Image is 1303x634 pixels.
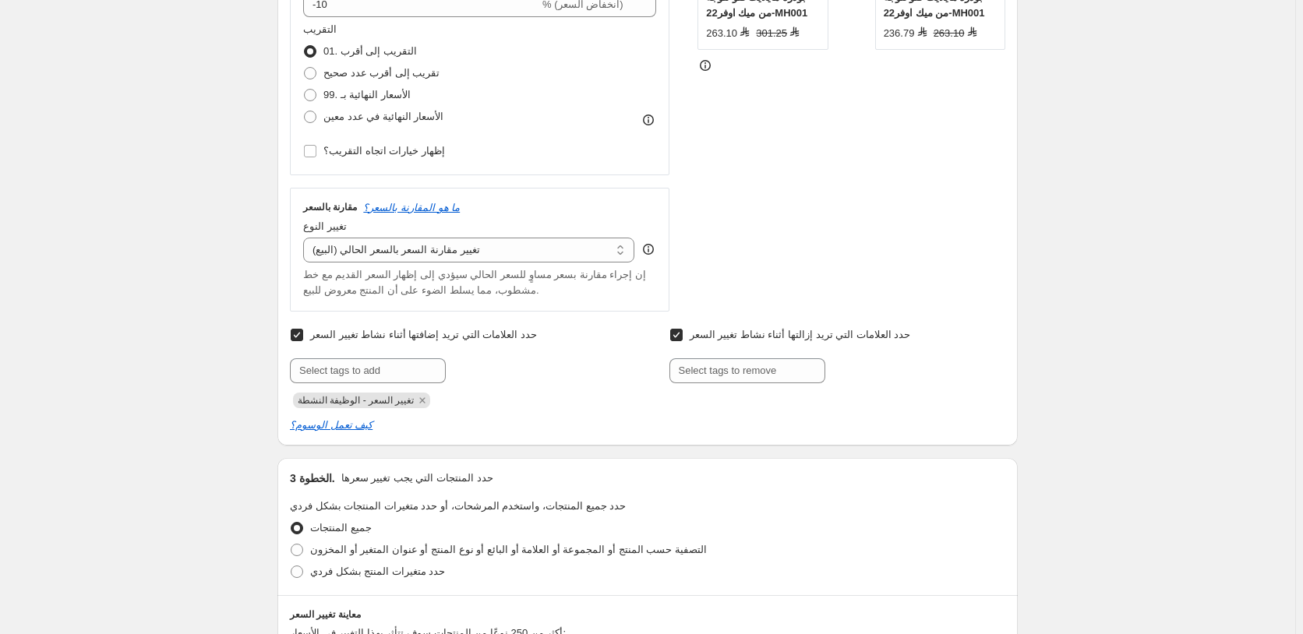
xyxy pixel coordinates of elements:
[310,544,707,555] span: التصفية حسب المنتج أو المجموعة أو العلامة أو البائع أو نوع المنتج أو عنوان المتغير أو المخزون
[290,500,626,512] span: حدد جميع المنتجات، واستخدم المرشحات، أو حدد متغيرات المنتجات بشكل فردي
[303,201,357,213] h3: مقارنة بالسعر
[363,202,460,213] button: ما هو المقارنة بالسعر؟
[303,269,646,296] span: إن إجراء مقارنة بسعر مساوٍ للسعر الحالي سيؤدي إلى إظهار السعر القديم مع خط مشطوب، مما يسلط الضوء ...
[934,26,977,41] strike: 263.10
[641,241,656,257] div: يساعد
[310,565,445,577] span: حدد متغيرات المنتج بشكل فردي
[756,26,800,41] strike: 301.25
[290,608,1005,621] h6: معاينة تغيير السعر
[303,23,337,35] span: التقريب
[341,470,493,486] p: حدد المنتجات التي يجب تغيير سعرها
[323,111,443,122] span: الأسعار النهائية في عدد معين
[310,329,537,340] span: حدد العلامات التي تريد إضافتها أثناء نشاط تغيير السعر
[303,220,347,232] span: تغيير النوع
[290,419,373,431] a: كيف تعمل الوسوم؟
[290,358,446,383] input: Select tags to add
[323,145,445,157] span: إظهار خيارات اتجاه التقريب؟
[323,45,417,57] span: التقريب إلى أقرب .01
[298,395,414,406] span: price-change-job-active
[669,358,825,383] input: Select tags to remove
[290,470,335,486] h2: الخطوة 3.
[706,26,750,41] div: 263.10
[310,522,372,534] span: جميع المنتجات
[323,89,411,100] span: الأسعار النهائية بـ .99
[690,329,911,340] span: حدد العلامات التي تريد إزالتها أثناء نشاط تغيير السعر
[415,393,429,407] button: Remove price-change-job-active
[323,67,440,79] span: تقريب إلى أقرب عدد صحيح
[884,26,927,41] div: 236.79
